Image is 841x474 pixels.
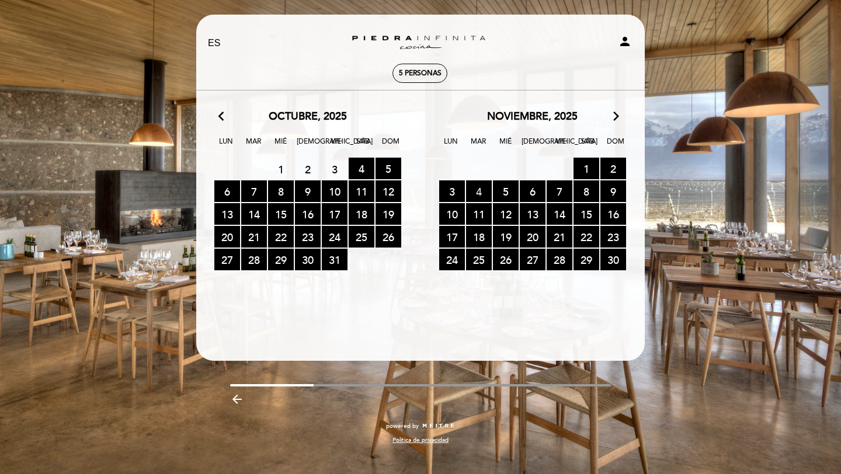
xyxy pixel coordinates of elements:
[466,226,492,248] span: 18
[269,109,347,124] span: octubre, 2025
[324,135,347,157] span: Vie
[214,226,240,248] span: 20
[520,180,545,202] span: 6
[295,180,321,202] span: 9
[439,226,465,248] span: 17
[600,180,626,202] span: 9
[268,203,294,225] span: 15
[611,109,621,124] i: arrow_forward_ios
[214,249,240,270] span: 27
[349,203,374,225] span: 18
[467,135,490,157] span: Mar
[439,203,465,225] span: 10
[493,249,519,270] span: 26
[604,135,627,157] span: Dom
[547,203,572,225] span: 14
[349,158,374,179] span: 4
[392,436,449,444] a: Política de privacidad
[242,135,265,157] span: Mar
[214,135,238,157] span: Lun
[268,158,294,180] span: 1
[386,422,455,430] a: powered by
[322,226,347,248] span: 24
[322,158,347,180] span: 3
[520,203,545,225] span: 13
[576,135,600,157] span: Sáb
[297,135,320,157] span: [DEMOGRAPHIC_DATA]
[466,249,492,270] span: 25
[493,180,519,202] span: 5
[295,249,321,270] span: 30
[600,203,626,225] span: 16
[618,34,632,48] i: person
[618,34,632,53] button: person
[600,249,626,270] span: 30
[241,180,267,202] span: 7
[241,249,267,270] span: 28
[214,203,240,225] span: 13
[574,226,599,248] span: 22
[376,203,401,225] span: 19
[522,135,545,157] span: [DEMOGRAPHIC_DATA]
[439,180,465,202] span: 3
[268,249,294,270] span: 29
[295,158,321,180] span: 2
[600,158,626,179] span: 2
[230,392,244,406] i: arrow_backward
[547,249,572,270] span: 28
[439,135,463,157] span: Lun
[268,226,294,248] span: 22
[600,226,626,248] span: 23
[493,226,519,248] span: 19
[376,180,401,202] span: 12
[466,203,492,225] span: 11
[295,226,321,248] span: 23
[322,249,347,270] span: 31
[547,226,572,248] span: 21
[352,135,375,157] span: Sáb
[574,203,599,225] span: 15
[422,423,455,429] img: MEITRE
[493,203,519,225] span: 12
[549,135,572,157] span: Vie
[547,180,572,202] span: 7
[322,203,347,225] span: 17
[520,226,545,248] span: 20
[268,180,294,202] span: 8
[574,158,599,179] span: 1
[399,69,442,78] span: 5 personas
[520,249,545,270] span: 27
[487,109,578,124] span: noviembre, 2025
[218,109,229,124] i: arrow_back_ios
[349,180,374,202] span: 11
[241,203,267,225] span: 14
[494,135,517,157] span: Mié
[376,158,401,179] span: 5
[295,203,321,225] span: 16
[214,180,240,202] span: 6
[241,226,267,248] span: 21
[439,249,465,270] span: 24
[466,180,492,202] span: 4
[269,135,293,157] span: Mié
[574,180,599,202] span: 8
[379,135,402,157] span: Dom
[376,226,401,248] span: 26
[349,226,374,248] span: 25
[574,249,599,270] span: 29
[322,180,347,202] span: 10
[347,27,493,60] a: Zuccardi [PERSON_NAME][GEOGRAPHIC_DATA] - Restaurant [GEOGRAPHIC_DATA]
[386,422,419,430] span: powered by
